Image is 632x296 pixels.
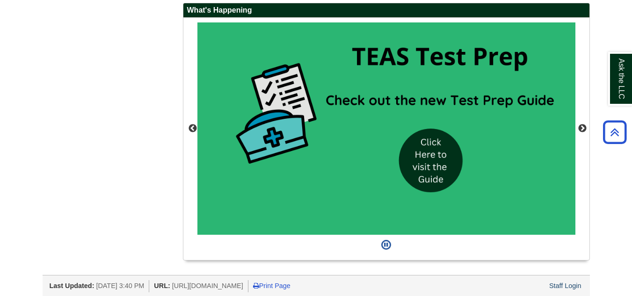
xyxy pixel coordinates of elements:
[549,282,581,289] a: Staff Login
[197,22,575,235] div: This box contains rotating images
[378,235,394,255] button: Pause
[197,22,575,235] img: Check out the new TEAS Test Prep topic guide.
[188,124,197,133] button: Previous
[578,124,587,133] button: Next
[183,3,589,18] h2: What's Happening
[172,282,243,289] span: [URL][DOMAIN_NAME]
[96,282,144,289] span: [DATE] 3:40 PM
[50,282,94,289] span: Last Updated:
[154,282,170,289] span: URL:
[600,126,630,138] a: Back to Top
[253,282,259,289] i: Print Page
[253,282,291,289] a: Print Page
